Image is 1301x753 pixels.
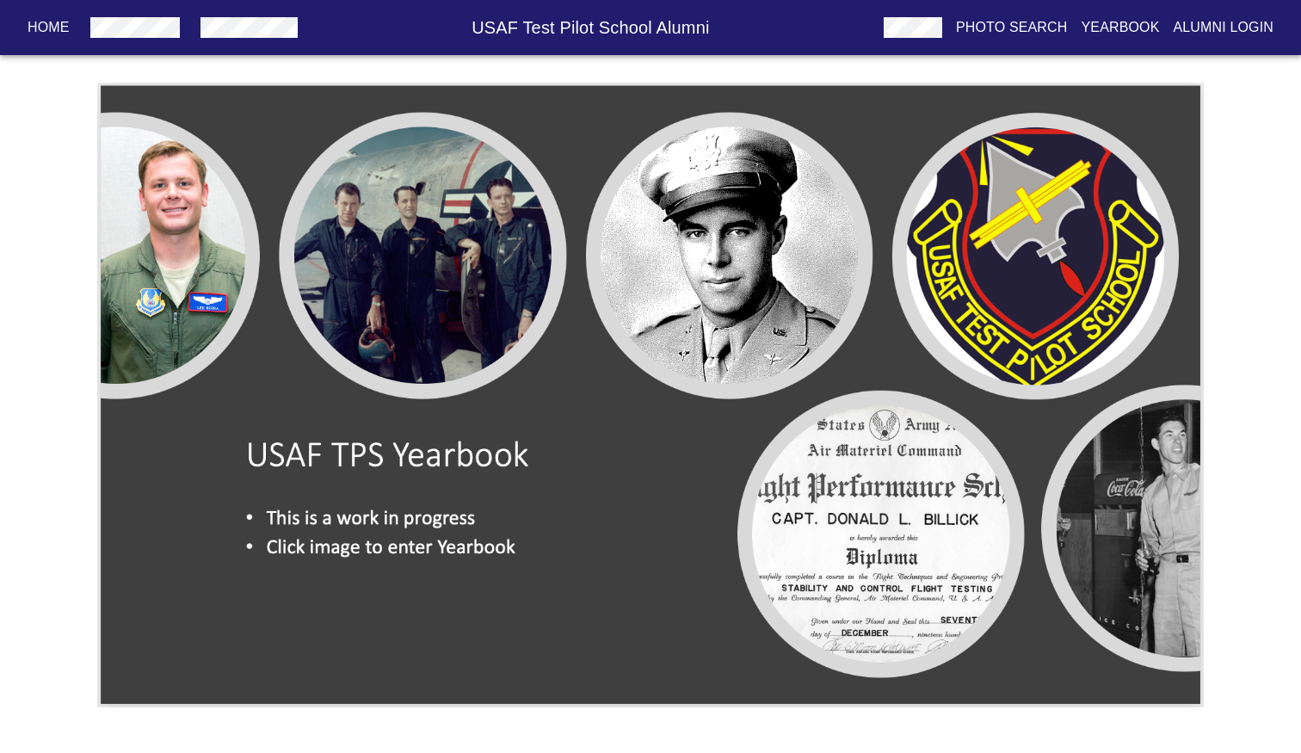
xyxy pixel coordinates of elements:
button: Alumni Login [1167,12,1281,43]
p: Photo Search [956,17,1068,38]
button: Home [21,12,77,43]
h6: USAF Test Pilot School Alumni [305,14,877,41]
button: Photo Search [949,12,1075,43]
p: Yearbook [1081,17,1159,38]
img: yearbook-collage [97,83,1203,707]
p: Home [28,17,70,38]
p: Alumni Login [1174,17,1274,38]
button: Yearbook [1074,12,1166,43]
